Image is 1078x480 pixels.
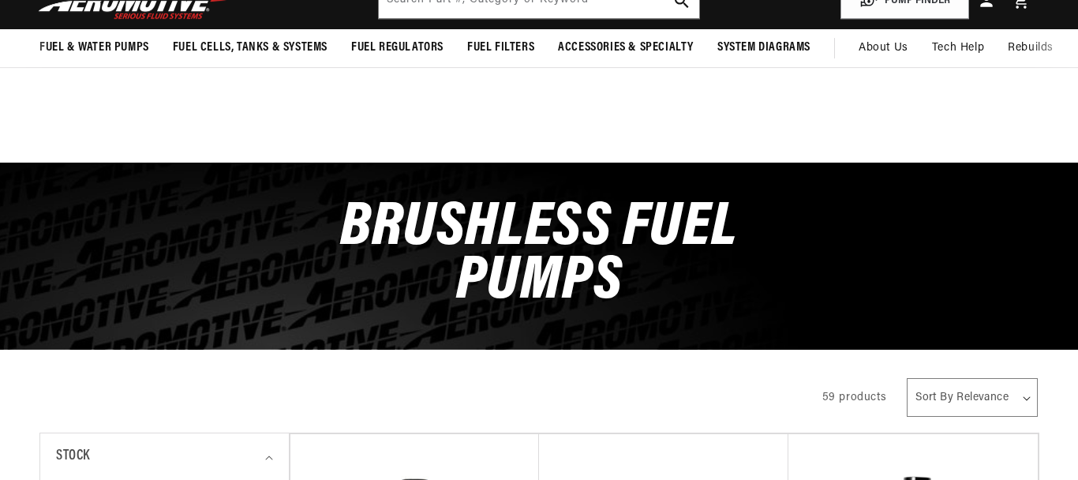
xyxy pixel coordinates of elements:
[920,29,996,67] summary: Tech Help
[1008,39,1054,57] span: Rebuilds
[706,29,822,66] summary: System Diagrams
[173,39,328,56] span: Fuel Cells, Tanks & Systems
[455,29,546,66] summary: Fuel Filters
[558,39,694,56] span: Accessories & Specialty
[339,29,455,66] summary: Fuel Regulators
[546,29,706,66] summary: Accessories & Specialty
[822,392,887,403] span: 59 products
[56,433,273,480] summary: Stock (0 selected)
[859,42,908,54] span: About Us
[996,29,1065,67] summary: Rebuilds
[28,29,161,66] summary: Fuel & Water Pumps
[56,445,90,468] span: Stock
[340,197,737,313] span: Brushless Fuel Pumps
[717,39,810,56] span: System Diagrams
[39,39,149,56] span: Fuel & Water Pumps
[161,29,339,66] summary: Fuel Cells, Tanks & Systems
[847,29,920,67] a: About Us
[932,39,984,57] span: Tech Help
[467,39,534,56] span: Fuel Filters
[351,39,444,56] span: Fuel Regulators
